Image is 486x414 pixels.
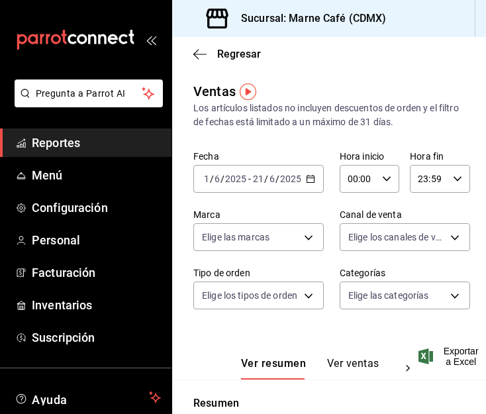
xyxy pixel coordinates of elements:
span: Elige los tipos de orden [202,289,297,302]
span: Elige las marcas [202,231,269,244]
span: Inventarios [32,296,161,314]
button: open_drawer_menu [146,34,156,45]
input: -- [269,174,275,184]
span: - [248,174,251,184]
span: Suscripción [32,329,161,346]
label: Fecha [193,152,324,161]
h3: Sucursal: Marne Café (CDMX) [230,11,387,26]
label: Hora inicio [340,152,399,161]
button: Ver resumen [241,357,306,380]
p: Resumen [193,395,465,411]
input: -- [203,174,210,184]
span: Configuración [32,199,161,217]
span: / [220,174,224,184]
div: navigation tabs [241,357,395,380]
input: ---- [279,174,302,184]
button: Exportar a Excel [421,346,479,367]
span: Ayuda [32,389,144,405]
span: / [210,174,214,184]
label: Canal de venta [340,210,470,219]
a: Pregunta a Parrot AI [9,96,163,110]
span: Facturación [32,264,161,282]
span: / [275,174,279,184]
button: Pregunta a Parrot AI [15,79,163,107]
span: Menú [32,166,161,184]
img: Tooltip marker [240,83,256,100]
span: Pregunta a Parrot AI [36,87,142,101]
button: Regresar [193,48,261,60]
label: Categorías [340,268,470,278]
input: -- [252,174,264,184]
span: Elige los canales de venta [348,231,446,244]
label: Marca [193,210,324,219]
div: Los artículos listados no incluyen descuentos de orden y el filtro de fechas está limitado a un m... [193,101,465,129]
span: Personal [32,231,161,249]
span: / [264,174,268,184]
span: Reportes [32,134,161,152]
label: Hora fin [410,152,469,161]
input: -- [214,174,220,184]
div: Ventas [193,81,236,101]
input: ---- [224,174,247,184]
span: Elige las categorías [348,289,429,302]
span: Regresar [217,48,261,60]
label: Tipo de orden [193,268,324,278]
button: Ver ventas [327,357,379,380]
